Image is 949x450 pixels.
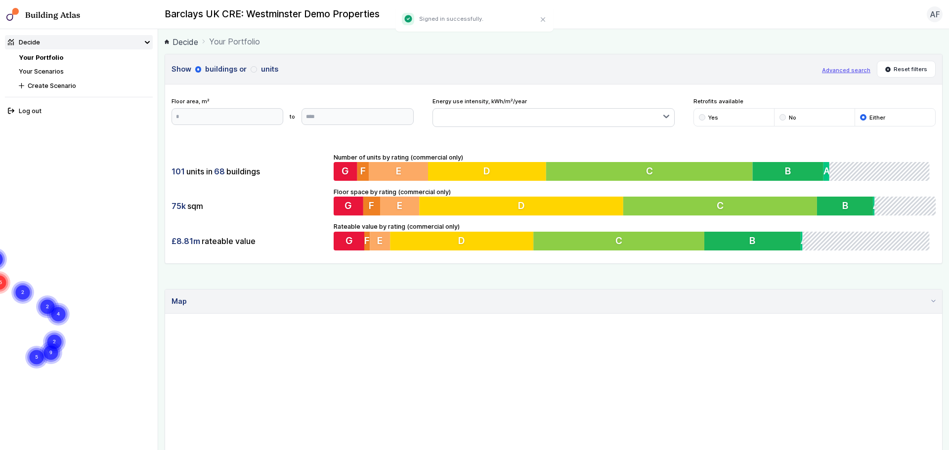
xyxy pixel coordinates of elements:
button: B [708,232,806,250]
div: sqm [172,197,328,215]
span: E [397,165,402,177]
span: B [754,235,760,246]
span: A [873,200,880,212]
span: F [365,235,370,246]
p: Signed in successfully. [419,15,483,23]
button: B [817,197,873,215]
span: D [460,235,467,246]
button: G [334,197,363,215]
button: G [334,162,357,181]
form: to [172,108,414,125]
span: C [618,235,625,246]
span: AF [930,8,940,20]
button: E [370,162,430,181]
button: F [365,232,370,250]
div: Number of units by rating (commercial only) [334,153,936,181]
button: D [429,162,548,181]
button: Create Scenario [16,79,153,93]
button: F [358,162,370,181]
span: B [790,165,796,177]
button: G [334,232,365,250]
span: D [518,200,525,212]
button: B [757,162,829,181]
button: E [370,232,390,250]
span: F [361,165,366,177]
div: units in buildings [172,162,328,181]
span: B [842,200,848,212]
div: Floor area, m² [172,97,414,125]
button: Log out [5,104,153,118]
a: Your Scenarios [19,68,64,75]
summary: Decide [5,35,153,49]
a: Decide [165,36,198,48]
span: A [828,165,835,177]
h3: Show [172,64,816,75]
span: E [378,235,384,246]
button: C [536,232,708,250]
img: main-0bbd2752.svg [6,8,19,21]
span: 68 [214,166,225,177]
button: Advanced search [822,66,870,74]
span: 101 [172,166,185,177]
span: Retrofits available [693,97,936,105]
button: D [391,232,536,250]
span: G [345,200,352,212]
span: C [649,165,656,177]
span: G [342,165,349,177]
button: AF [927,6,943,22]
summary: Map [165,289,942,314]
span: Your Portfolio [209,36,260,47]
a: Your Portfolio [19,54,63,61]
button: E [380,197,419,215]
span: E [397,200,403,212]
button: Reset filters [877,61,936,78]
div: Rateable value by rating (commercial only) [334,222,936,250]
div: Energy use intensity, kWh/m²/year [432,97,675,127]
button: D [420,197,624,215]
button: A [806,232,808,250]
h2: Barclays UK CRE: Westminster Demo Properties [165,8,380,21]
span: C [717,200,724,212]
div: Floor space by rating (commercial only) [334,187,936,216]
button: F [363,197,380,215]
span: A [806,235,812,246]
span: G [345,235,353,246]
button: A [828,162,834,181]
button: C [549,162,757,181]
span: D [485,165,492,177]
span: 75k [172,201,186,211]
span: F [369,200,375,212]
button: Close [537,13,550,26]
button: C [623,197,817,215]
button: A [873,197,875,215]
div: Decide [8,38,40,47]
div: rateable value [172,232,328,250]
span: £8.81m [172,236,200,246]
